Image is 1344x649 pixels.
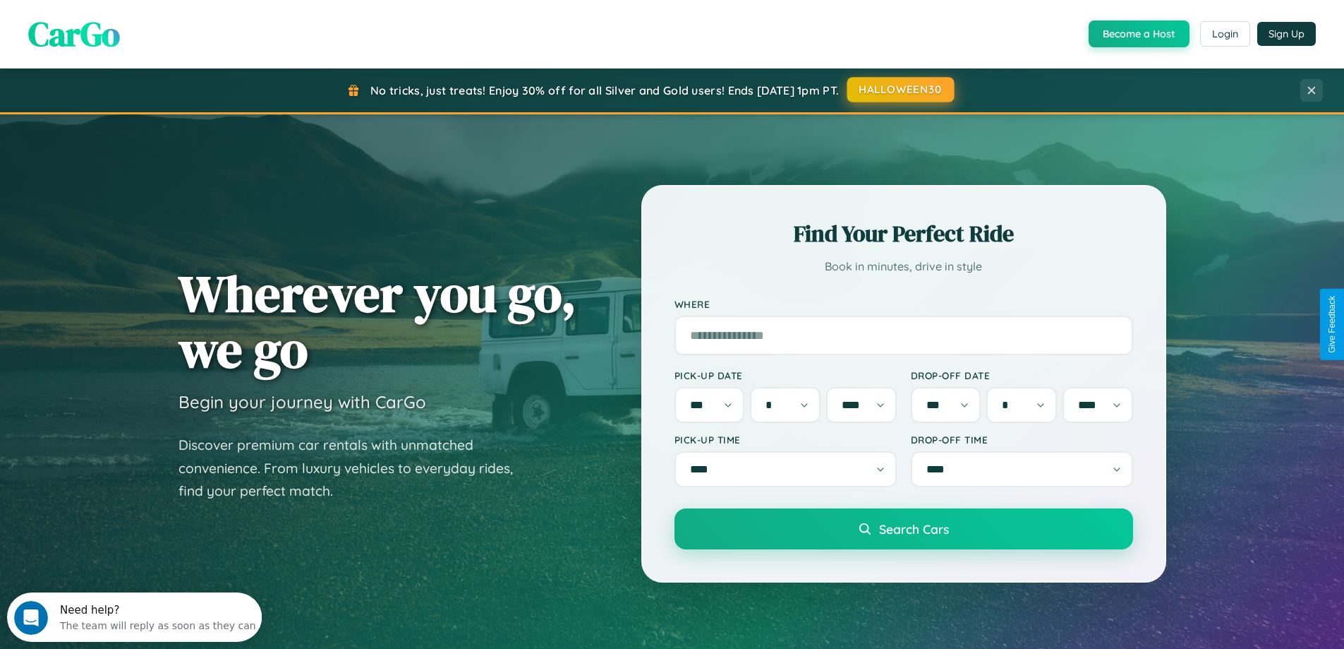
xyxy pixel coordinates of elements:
[847,77,955,102] button: HALLOWEEN30
[53,23,249,38] div: The team will reply as soon as they can
[911,369,1133,381] label: Drop-off Date
[674,218,1133,249] h2: Find Your Perfect Ride
[14,601,48,635] iframe: Intercom live chat
[674,434,897,446] label: Pick-up Time
[674,369,897,381] label: Pick-up Date
[911,434,1133,446] label: Drop-off Time
[178,266,576,377] h1: Wherever you go, we go
[1089,20,1189,47] button: Become a Host
[1200,21,1250,47] button: Login
[7,593,262,642] iframe: Intercom live chat discovery launcher
[674,508,1133,549] button: Search Cars
[178,434,531,503] p: Discover premium car rentals with unmatched convenience. From luxury vehicles to everyday rides, ...
[6,6,262,44] div: Open Intercom Messenger
[178,391,426,412] h3: Begin your journey with CarGo
[674,298,1133,310] label: Where
[879,521,949,537] span: Search Cars
[1327,296,1337,353] div: Give Feedback
[674,256,1133,277] p: Book in minutes, drive in style
[1257,22,1316,46] button: Sign Up
[28,11,120,57] span: CarGo
[370,83,839,97] span: No tricks, just treats! Enjoy 30% off for all Silver and Gold users! Ends [DATE] 1pm PT.
[53,12,249,23] div: Need help?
